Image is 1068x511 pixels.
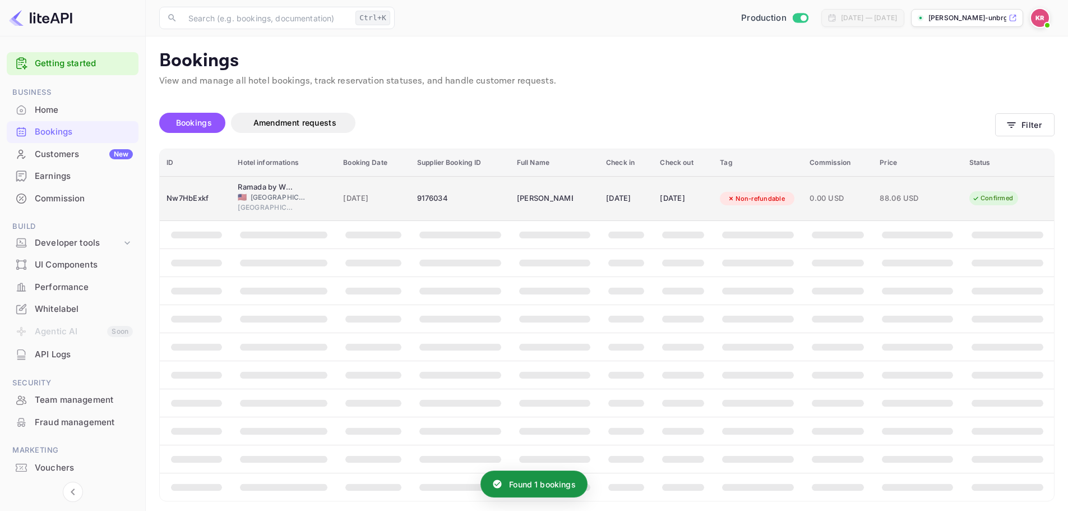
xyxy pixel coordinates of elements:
a: Earnings [7,165,138,186]
div: New [109,149,133,159]
div: Commission [7,188,138,210]
span: 88.06 USD [880,192,936,205]
img: LiteAPI logo [9,9,72,27]
div: Earnings [35,170,133,183]
span: Production [741,12,787,25]
a: Home [7,99,138,120]
th: Tag [713,149,803,177]
div: Home [35,104,133,117]
div: Home [7,99,138,121]
p: View and manage all hotel bookings, track reservation statuses, and handle customer requests. [159,75,1055,88]
div: Bookings [35,126,133,139]
div: UI Components [35,259,133,271]
button: Collapse navigation [63,482,83,502]
div: [DATE] [660,190,706,208]
span: Bookings [176,118,212,127]
div: Team management [35,394,133,407]
div: Whitelabel [35,303,133,316]
div: Non-refundable [720,192,792,206]
th: Booking Date [336,149,410,177]
a: UI Components [7,254,138,275]
div: 9176034 [417,190,503,208]
div: Fraud management [7,412,138,434]
a: Getting started [35,57,133,70]
div: Team management [7,389,138,411]
div: Fraud management [35,416,133,429]
div: Vouchers [35,462,133,475]
div: UI Components [7,254,138,276]
a: Whitelabel [7,298,138,319]
span: Marketing [7,444,138,457]
div: Confirmed [965,191,1020,205]
div: Performance [7,277,138,298]
button: Filter [995,113,1055,136]
th: Hotel informations [231,149,336,177]
div: Commission [35,192,133,205]
div: Earnings [7,165,138,187]
span: Amendment requests [253,118,336,127]
div: CustomersNew [7,144,138,165]
th: Full Name [510,149,599,177]
div: Monette A Williams [517,190,573,208]
span: [GEOGRAPHIC_DATA] [251,192,307,202]
span: 0.00 USD [810,192,866,205]
th: Supplier Booking ID [410,149,510,177]
th: ID [160,149,231,177]
div: Customers [35,148,133,161]
div: Nw7HbExkf [167,190,224,208]
span: United States of America [238,194,247,201]
div: Ctrl+K [355,11,390,25]
div: Performance [35,281,133,294]
div: Bookings [7,121,138,143]
a: API Logs [7,344,138,365]
span: Business [7,86,138,99]
a: Fraud management [7,412,138,432]
img: Kobus Roux [1031,9,1049,27]
div: Developer tools [7,233,138,253]
div: Switch to Sandbox mode [737,12,812,25]
span: Build [7,220,138,233]
div: API Logs [7,344,138,366]
a: Performance [7,277,138,297]
div: Whitelabel [7,298,138,320]
div: Developer tools [35,237,122,250]
div: account-settings tabs [159,113,995,133]
a: Vouchers [7,457,138,478]
th: Status [963,149,1055,177]
th: Price [873,149,962,177]
span: Security [7,377,138,389]
div: API Logs [35,348,133,361]
a: Bookings [7,121,138,142]
th: Check out [653,149,713,177]
div: Getting started [7,52,138,75]
span: [DATE] [343,192,404,205]
div: [DATE] [606,190,646,208]
p: Bookings [159,50,1055,72]
a: CustomersNew [7,144,138,164]
div: Vouchers [7,457,138,479]
input: Search (e.g. bookings, documentation) [182,7,351,29]
div: Ramada by Wyndham Fresno North [238,182,294,193]
div: [DATE] — [DATE] [841,13,897,23]
a: Team management [7,389,138,410]
p: [PERSON_NAME]-unbrg.[PERSON_NAME]... [928,13,1006,23]
p: Found 1 bookings [509,478,575,490]
table: booking table [160,149,1054,501]
a: Commission [7,188,138,209]
th: Commission [803,149,873,177]
th: Check in [599,149,653,177]
span: [GEOGRAPHIC_DATA] [238,202,294,213]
